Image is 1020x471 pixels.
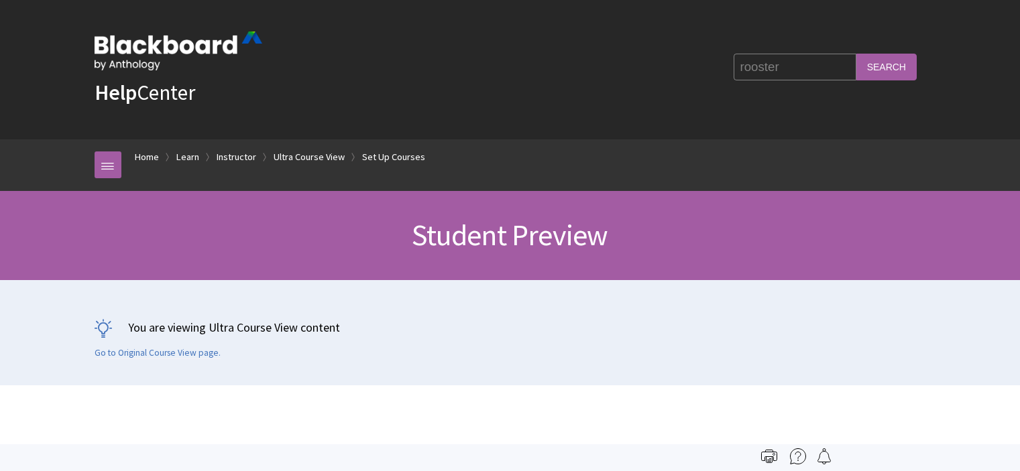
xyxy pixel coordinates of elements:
[790,448,806,464] img: More help
[362,149,425,165] a: Set Up Courses
[816,448,832,464] img: Follow this page
[95,319,926,336] p: You are viewing Ultra Course View content
[217,149,256,165] a: Instructor
[856,54,917,80] input: Search
[135,149,159,165] a: Home
[412,216,608,253] span: Student Preview
[274,149,345,165] a: Ultra Course View
[176,149,199,165] a: Learn
[761,448,777,464] img: Print
[95,79,195,106] a: HelpCenter
[95,79,137,106] strong: Help
[95,347,221,359] a: Go to Original Course View page.
[95,31,262,70] img: Blackboard by Anthology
